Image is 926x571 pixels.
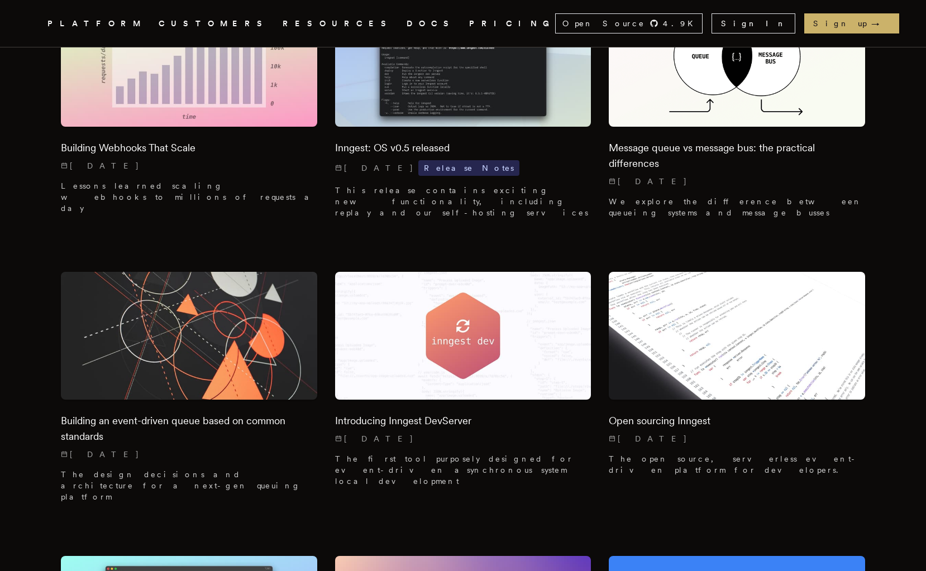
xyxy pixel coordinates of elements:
h2: Building an event-driven queue based on common standards [61,413,317,444]
img: Featured image for Building an event-driven queue based on common standards blog post [61,272,317,400]
a: CUSTOMERS [159,17,269,31]
a: Featured image for Open sourcing Inngest blog postOpen sourcing Inngest[DATE] The open source, se... [609,272,865,484]
span: Release Notes [418,160,519,176]
h2: Message queue vs message bus: the practical differences [609,140,865,171]
p: The open source, serverless event-driven platform for developers. [609,453,865,476]
p: [DATE] [61,160,317,171]
p: [DATE] [609,176,865,187]
h2: Inngest: OS v0.5 released [335,140,591,156]
button: RESOURCES [283,17,393,31]
h2: Open sourcing Inngest [609,413,865,429]
p: [DATE] [61,449,317,460]
p: [DATE] [335,160,591,176]
a: Featured image for Building an event-driven queue based on common standards blog postBuilding an ... [61,272,317,511]
a: Featured image for Introducing Inngest DevServer blog postIntroducing Inngest DevServer[DATE] The... [335,272,591,496]
h2: Introducing Inngest DevServer [335,413,591,429]
img: Featured image for Introducing Inngest DevServer blog post [335,272,591,400]
p: [DATE] [335,433,591,444]
span: → [871,18,890,29]
p: This release contains exciting new functionality, including replay and our self-hosting services [335,185,591,218]
a: Sign up [804,13,899,33]
p: Lessons learned scaling webhooks to millions of requests a day [61,180,317,214]
a: Sign In [712,13,795,33]
button: PLATFORM [47,17,145,31]
p: [DATE] [609,433,865,444]
img: Featured image for Open sourcing Inngest blog post [609,272,865,400]
a: DOCS [407,17,456,31]
span: 4.9 K [663,18,700,29]
p: The design decisions and architecture for a next-gen queuing platform [61,469,317,502]
span: Open Source [562,18,645,29]
p: We explore the difference between queueing systems and message busses [609,196,865,218]
h2: Building Webhooks That Scale [61,140,317,156]
a: PRICING [469,17,555,31]
p: The first tool purposely designed for event-driven asynchronous system local development [335,453,591,487]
